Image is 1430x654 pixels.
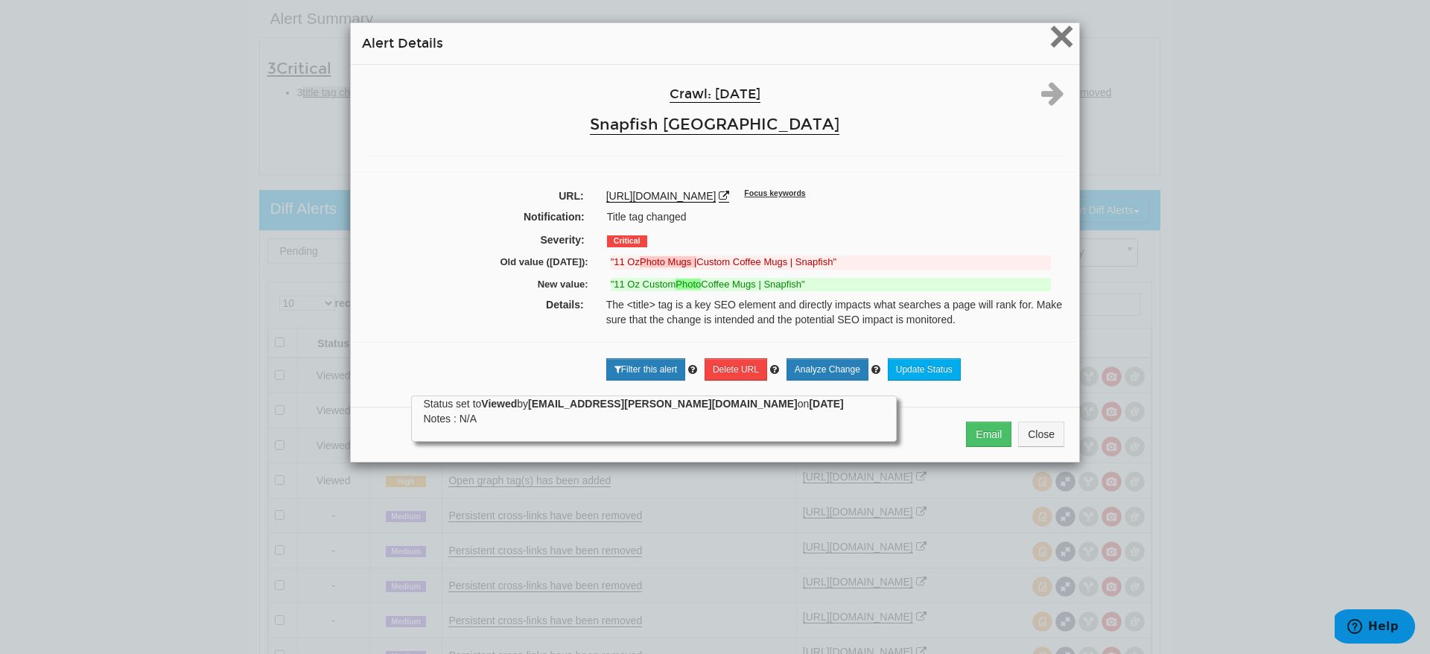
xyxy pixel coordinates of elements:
[606,358,685,381] a: Filter this alert
[1049,11,1075,61] span: ×
[1335,609,1415,647] iframe: Opens a widget where you can find more information
[640,256,696,267] strong: Photo Mugs |
[1018,422,1064,447] button: Close
[362,34,1068,53] h4: Alert Details
[368,278,600,292] label: New value:
[611,278,1051,292] ins: "11 Oz Custom Coffee Mugs | Snapfish"
[368,255,600,270] label: Old value ([DATE]):
[355,188,595,203] label: URL:
[596,209,1073,224] div: Title tag changed
[528,398,798,410] strong: [EMAIL_ADDRESS][PERSON_NAME][DOMAIN_NAME]
[670,86,760,103] a: Crawl: [DATE]
[611,255,1051,270] del: "11 Oz Custom Coffee Mugs | Snapfish"
[809,398,843,410] strong: [DATE]
[1049,24,1075,54] button: Close
[606,190,716,203] a: [URL][DOMAIN_NAME]
[590,115,839,135] a: Snapfish [GEOGRAPHIC_DATA]
[423,396,885,426] div: Status set to by on Notes : N/A
[966,422,1011,447] button: Email
[786,358,868,381] a: Analyze Change
[607,235,647,247] span: Critical
[355,297,595,312] label: Details:
[357,209,596,224] label: Notification:
[481,398,517,410] strong: Viewed
[744,188,805,197] sup: Focus keywords
[888,358,961,381] a: Update Status
[357,232,596,247] label: Severity:
[595,297,1075,327] div: The <title> tag is a key SEO element and directly impacts what searches a page will rank for. Mak...
[1041,93,1064,105] a: Next alert
[705,358,767,381] a: Delete URL
[676,279,701,290] strong: Photo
